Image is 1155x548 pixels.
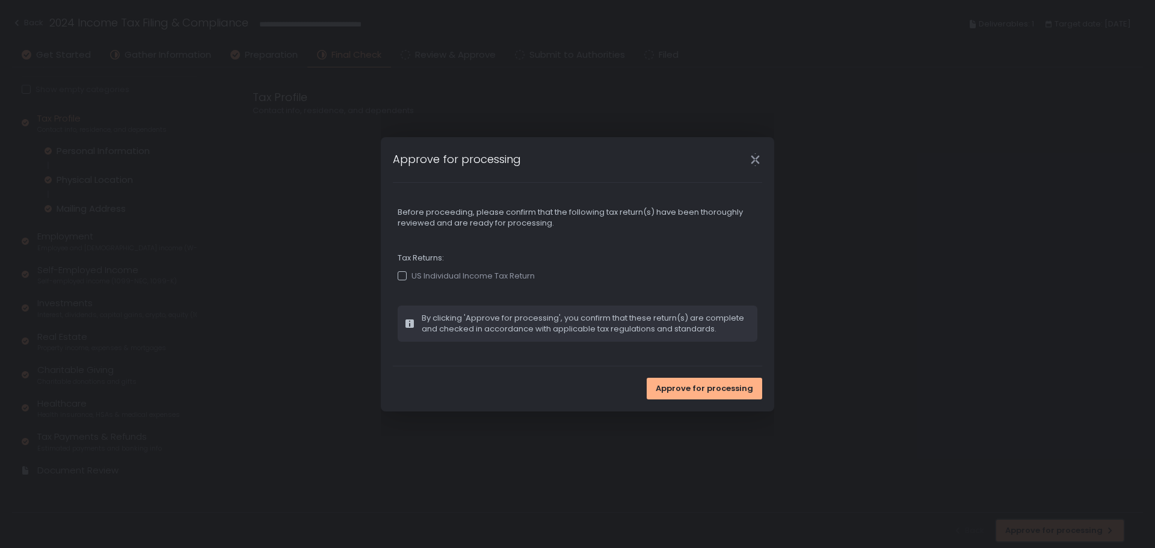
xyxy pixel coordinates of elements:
span: Before proceeding, please confirm that the following tax return(s) have been thoroughly reviewed ... [398,207,757,229]
span: By clicking 'Approve for processing', you confirm that these return(s) are complete and checked i... [422,313,750,334]
div: Close [736,153,774,167]
span: Approve for processing [656,383,753,394]
h1: Approve for processing [393,151,521,167]
button: Approve for processing [647,378,762,399]
span: Tax Returns: [398,253,757,263]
